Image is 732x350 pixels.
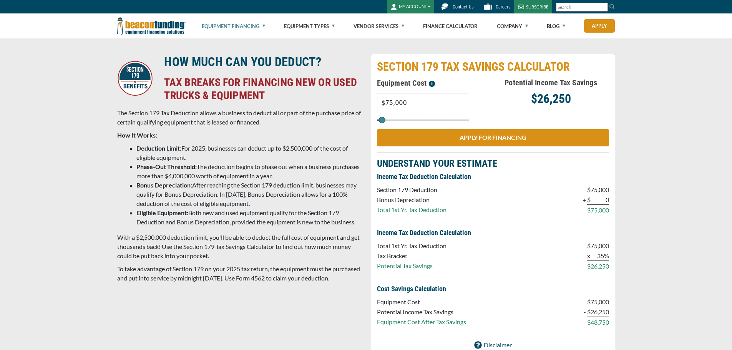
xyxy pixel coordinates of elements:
[583,195,586,204] p: +
[117,264,362,283] p: To take advantage of Section 179 on your 2025 tax return, the equipment must be purchased and put...
[377,185,447,194] p: Section 179 Deduction
[377,205,447,214] p: Total 1st Yr. Tax Deduction
[377,317,466,327] p: Equipment Cost After Tax Savings
[587,241,591,250] p: $
[117,13,186,38] img: Beacon Funding Corporation logo
[591,307,609,317] p: 26,250
[587,318,591,327] p: $
[136,163,197,170] strong: Phase-Out Threshold:
[584,307,586,317] p: -
[587,206,591,215] p: $
[377,195,447,204] p: Bonus Depreciation
[600,4,606,10] a: Clear search text
[556,3,608,12] input: Search
[429,81,435,87] img: section-179-tooltip
[136,144,181,152] strong: Deduction Limit:
[496,4,510,10] span: Careers
[377,297,466,307] p: Equipment Cost
[493,94,609,103] p: $26,250
[377,60,609,74] p: SECTION 179 TAX SAVINGS CALCULATOR
[377,129,609,146] a: APPLY FOR FINANCING
[591,185,609,194] p: 75,000
[377,251,447,260] p: Tax Bracket
[587,297,591,307] p: $
[587,185,591,194] p: $
[136,209,188,216] strong: Eligible Equipment:
[591,318,609,327] p: 48,750
[377,159,609,168] p: UNDERSTAND YOUR ESTIMATE
[136,144,362,162] li: For 2025, businesses can deduct up to $2,500,000 of the cost of eligible equipment.
[202,14,265,38] a: Equipment Financing
[584,19,615,33] a: Apply
[587,262,591,271] p: $
[474,340,512,350] a: Disclaimer
[591,195,609,205] p: 0
[609,3,615,10] img: Search
[591,262,609,271] p: 26,250
[591,251,609,261] p: 35%
[377,284,609,294] p: Cost Savings Calculation
[164,76,361,102] h4: TAX BREAKS FOR FINANCING NEW OR USED TRUCKS & EQUIPMENT
[591,297,609,307] p: 75,000
[423,14,478,38] a: Finance Calculator
[284,14,335,38] a: Equipment Types
[453,4,473,10] span: Contact Us
[136,181,362,208] li: After reaching the Section 179 deduction limit, businesses may qualify for Bonus Depreciation. In...
[377,261,447,270] p: Potential Tax Savings
[117,131,157,139] strong: How It Works:
[136,208,362,227] li: Both new and used equipment qualify for the Section 179 Deduction and Bonus Depreciation, provide...
[587,307,591,317] p: $
[587,251,591,261] p: x
[484,340,512,350] p: Disclaimer
[591,241,609,250] p: 75,000
[377,228,609,237] p: Income Tax Deduction Calculation
[587,195,591,205] p: $
[117,233,362,260] p: With a $2,500,000 deduction limit, you'll be able to deduct the full cost of equipment and get th...
[547,14,565,38] a: Blog
[377,241,447,250] p: Total 1st Yr. Tax Deduction
[377,77,493,89] h5: Equipment Cost
[117,108,362,127] p: The Section 179 Tax Deduction allows a business to deduct all or part of the purchase price of ce...
[136,181,192,189] strong: Bonus Depreciation:
[164,54,361,70] h3: HOW MUCH CAN YOU DEDUCT?
[377,307,466,317] p: Potential Income Tax Savings
[497,14,528,38] a: Company
[591,206,609,215] p: 75,000
[493,77,609,88] h5: Potential Income Tax Savings
[136,162,362,181] li: The deduction begins to phase out when a business purchases more than $4,000,000 worth of equipme...
[354,14,404,38] a: Vendor Services
[377,172,609,181] p: Income Tax Deduction Calculation
[427,77,437,89] button: Please enter a value between $3,000 and $3,000,000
